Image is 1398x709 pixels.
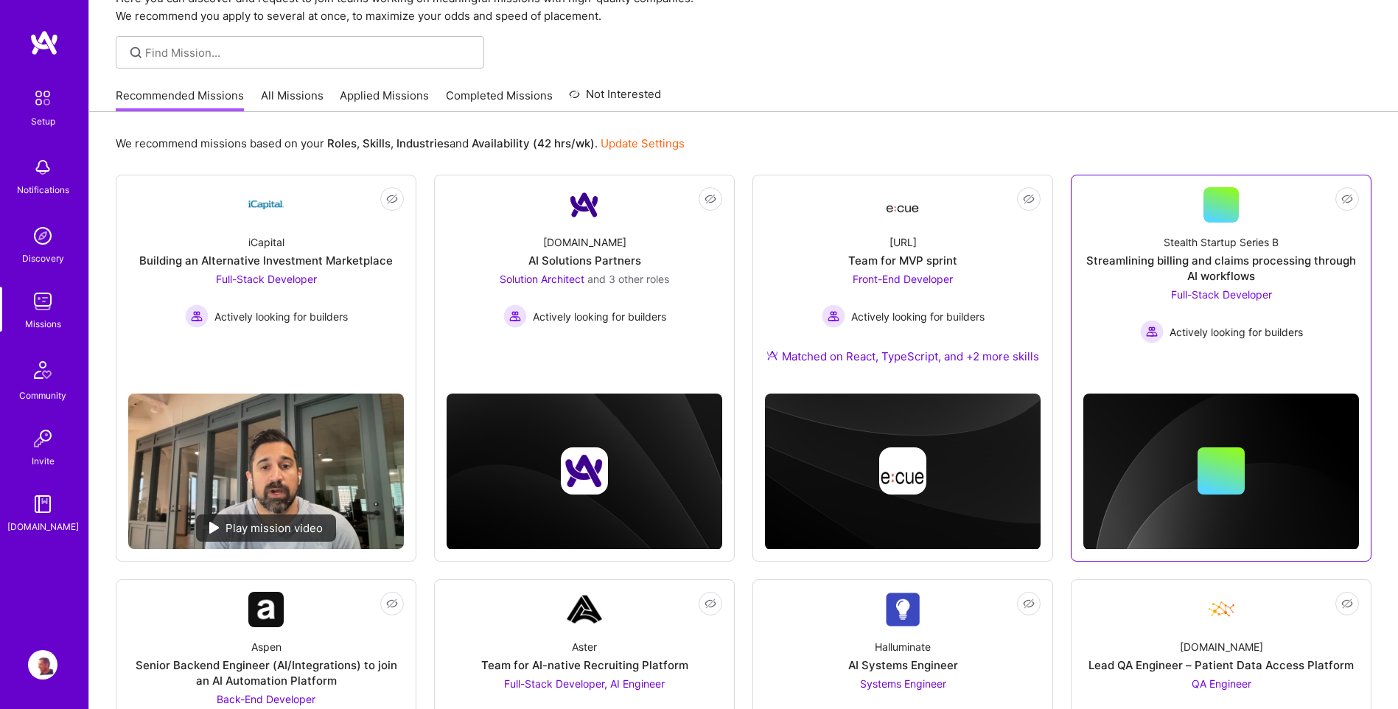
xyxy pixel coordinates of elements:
div: Setup [31,113,55,129]
input: Find Mission... [145,45,473,60]
div: Invite [32,453,55,469]
img: Actively looking for builders [822,304,845,328]
a: Completed Missions [446,88,553,112]
i: icon EyeClosed [386,193,398,205]
span: Actively looking for builders [1170,324,1303,340]
img: setup [27,83,58,113]
span: Full-Stack Developer, AI Engineer [504,677,665,690]
img: Company logo [561,447,608,495]
img: Company Logo [885,592,920,626]
div: AI Solutions Partners [528,253,641,268]
span: and 3 other roles [587,273,669,285]
a: All Missions [261,88,324,112]
img: logo [29,29,59,56]
div: Lead QA Engineer – Patient Data Access Platform [1088,657,1354,673]
i: icon EyeClosed [1341,193,1353,205]
span: QA Engineer [1192,677,1251,690]
img: Company Logo [885,192,920,218]
i: icon EyeClosed [1023,598,1035,610]
span: Front-End Developer [853,273,953,285]
img: cover [447,394,722,549]
img: Company logo [879,447,926,495]
a: Update Settings [601,136,685,150]
span: Full-Stack Developer [1171,288,1272,301]
img: Actively looking for builders [503,304,527,328]
img: Community [25,352,60,388]
div: iCapital [248,234,284,250]
div: Stealth Startup Series B [1164,234,1279,250]
img: play [209,522,220,534]
span: Actively looking for builders [214,309,348,324]
div: Team for AI-native Recruiting Platform [481,657,688,673]
img: Company Logo [1203,592,1239,627]
img: Actively looking for builders [185,304,209,328]
b: Availability (42 hrs/wk) [472,136,595,150]
div: Matched on React, TypeScript, and +2 more skills [766,349,1039,364]
img: teamwork [28,287,57,316]
b: Industries [396,136,450,150]
a: User Avatar [24,650,61,680]
span: Actively looking for builders [533,309,666,324]
a: Applied Missions [340,88,429,112]
div: [DOMAIN_NAME] [1180,639,1263,654]
b: Skills [363,136,391,150]
div: Notifications [17,182,69,198]
i: icon EyeClosed [1341,598,1353,610]
b: Roles [327,136,357,150]
span: Solution Architect [500,273,584,285]
i: icon EyeClosed [705,193,716,205]
p: We recommend missions based on your , , and . [116,136,685,151]
img: guide book [28,489,57,519]
i: icon EyeClosed [1023,193,1035,205]
div: Aster [572,639,597,654]
div: Building an Alternative Investment Marketplace [139,253,393,268]
img: cover [765,394,1041,549]
img: Ateam Purple Icon [766,349,778,361]
div: Missions [25,316,61,332]
a: Company LogoiCapitalBuilding an Alternative Investment MarketplaceFull-Stack Developer Actively l... [128,187,404,382]
div: Aspen [251,639,282,654]
div: Play mission video [196,514,336,542]
div: Community [19,388,66,403]
div: Streamlining billing and claims processing through AI workflows [1083,253,1359,284]
a: Recommended Missions [116,88,244,112]
a: Stealth Startup Series BStreamlining billing and claims processing through AI workflowsFull-Stack... [1083,187,1359,362]
img: Invite [28,424,57,453]
div: [DOMAIN_NAME] [7,519,79,534]
img: Actively looking for builders [1140,320,1164,343]
img: Company Logo [248,187,284,223]
div: Discovery [22,251,64,266]
i: icon EyeClosed [386,598,398,610]
img: Company Logo [248,592,284,627]
div: Team for MVP sprint [848,253,957,268]
span: Systems Engineer [860,677,946,690]
span: Actively looking for builders [851,309,985,324]
img: discovery [28,221,57,251]
i: icon EyeClosed [705,598,716,610]
img: No Mission [128,394,404,548]
img: Company Logo [567,187,602,223]
div: Senior Backend Engineer (AI/Integrations) to join an AI Automation Platform [128,657,404,688]
img: cover [1083,394,1359,550]
div: [DOMAIN_NAME] [543,234,626,250]
div: [URL] [890,234,917,250]
img: bell [28,153,57,182]
a: Not Interested [569,85,661,112]
i: icon SearchGrey [127,44,144,61]
span: Back-End Developer [217,693,315,705]
img: Company Logo [567,592,602,627]
a: Company Logo[URL]Team for MVP sprintFront-End Developer Actively looking for buildersActively loo... [765,187,1041,382]
img: User Avatar [28,650,57,680]
div: Halluminate [875,639,931,654]
div: AI Systems Engineer [848,657,958,673]
a: Company Logo[DOMAIN_NAME]AI Solutions PartnersSolution Architect and 3 other rolesActively lookin... [447,187,722,362]
span: Full-Stack Developer [216,273,317,285]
